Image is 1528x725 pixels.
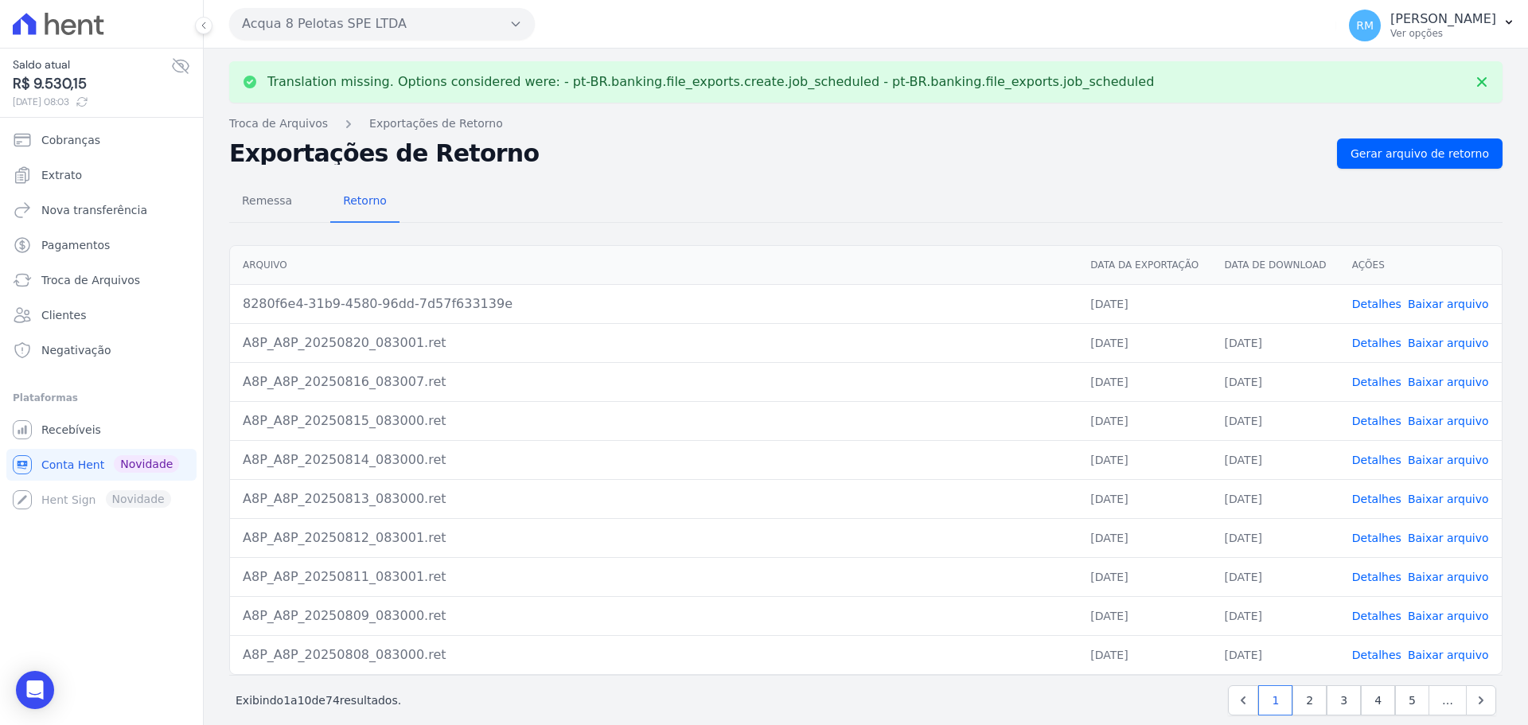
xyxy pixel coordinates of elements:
a: Cobranças [6,124,197,156]
button: Acqua 8 Pelotas SPE LTDA [229,8,535,40]
a: Retorno [330,181,400,223]
a: Gerar arquivo de retorno [1337,138,1503,169]
div: A8P_A8P_20250809_083000.ret [243,606,1065,626]
a: 4 [1361,685,1395,715]
td: [DATE] [1212,557,1339,596]
a: 1 [1258,685,1292,715]
span: Remessa [232,185,302,216]
a: Troca de Arquivos [229,115,328,132]
p: [PERSON_NAME] [1390,11,1496,27]
span: Novidade [114,455,179,473]
a: Remessa [229,181,305,223]
td: [DATE] [1078,557,1211,596]
div: A8P_A8P_20250814_083000.ret [243,450,1065,470]
span: Recebíveis [41,422,101,438]
td: [DATE] [1212,635,1339,674]
div: Open Intercom Messenger [16,671,54,709]
td: [DATE] [1212,401,1339,440]
h2: Exportações de Retorno [229,142,1324,165]
span: Retorno [333,185,396,216]
a: Detalhes [1352,337,1401,349]
div: A8P_A8P_20250808_083000.ret [243,645,1065,665]
a: Detalhes [1352,571,1401,583]
div: A8P_A8P_20250815_083000.ret [243,411,1065,431]
a: Baixar arquivo [1408,298,1489,310]
span: Gerar arquivo de retorno [1351,146,1489,162]
div: A8P_A8P_20250812_083001.ret [243,528,1065,548]
p: Exibindo a de resultados. [236,692,401,708]
td: [DATE] [1212,440,1339,479]
th: Ações [1339,246,1502,285]
td: [DATE] [1078,440,1211,479]
a: Baixar arquivo [1408,337,1489,349]
td: [DATE] [1078,479,1211,518]
td: [DATE] [1212,323,1339,362]
td: [DATE] [1078,362,1211,401]
span: 1 [283,694,290,707]
span: Cobranças [41,132,100,148]
a: Baixar arquivo [1408,571,1489,583]
a: Extrato [6,159,197,191]
td: [DATE] [1212,362,1339,401]
p: Translation missing. Options considered were: - pt-BR.banking.file_exports.create.job_scheduled -... [267,74,1154,90]
a: Exportações de Retorno [369,115,503,132]
th: Data de Download [1212,246,1339,285]
a: Baixar arquivo [1408,415,1489,427]
a: Detalhes [1352,649,1401,661]
a: Pagamentos [6,229,197,261]
button: RM [PERSON_NAME] Ver opções [1336,3,1528,48]
a: Troca de Arquivos [6,264,197,296]
span: Clientes [41,307,86,323]
div: A8P_A8P_20250811_083001.ret [243,567,1065,587]
span: Saldo atual [13,57,171,73]
td: [DATE] [1078,596,1211,635]
span: … [1429,685,1467,715]
span: Nova transferência [41,202,147,218]
span: R$ 9.530,15 [13,73,171,95]
td: [DATE] [1078,284,1211,323]
a: Next [1466,685,1496,715]
th: Data da Exportação [1078,246,1211,285]
td: [DATE] [1078,518,1211,557]
td: [DATE] [1078,323,1211,362]
a: Baixar arquivo [1408,454,1489,466]
a: Nova transferência [6,194,197,226]
p: Ver opções [1390,27,1496,40]
a: Detalhes [1352,415,1401,427]
td: [DATE] [1212,596,1339,635]
a: Detalhes [1352,532,1401,544]
a: Detalhes [1352,493,1401,505]
span: RM [1356,20,1374,31]
a: Baixar arquivo [1408,376,1489,388]
td: [DATE] [1212,518,1339,557]
span: Extrato [41,167,82,183]
div: Plataformas [13,388,190,407]
a: Detalhes [1352,298,1401,310]
nav: Breadcrumb [229,115,1503,132]
a: Negativação [6,334,197,366]
th: Arquivo [230,246,1078,285]
span: 10 [298,694,312,707]
span: Pagamentos [41,237,110,253]
a: Baixar arquivo [1408,532,1489,544]
span: [DATE] 08:03 [13,95,171,109]
a: Clientes [6,299,197,331]
td: [DATE] [1078,401,1211,440]
nav: Sidebar [13,124,190,516]
a: 2 [1292,685,1327,715]
span: Troca de Arquivos [41,272,140,288]
td: [DATE] [1078,635,1211,674]
div: 8280f6e4-31b9-4580-96dd-7d57f633139e [243,294,1065,314]
a: Previous [1228,685,1258,715]
span: 74 [325,694,340,707]
a: Baixar arquivo [1408,649,1489,661]
a: Baixar arquivo [1408,493,1489,505]
a: 3 [1327,685,1361,715]
a: Recebíveis [6,414,197,446]
div: A8P_A8P_20250816_083007.ret [243,372,1065,392]
div: A8P_A8P_20250820_083001.ret [243,333,1065,353]
a: 5 [1395,685,1429,715]
a: Detalhes [1352,610,1401,622]
a: Detalhes [1352,454,1401,466]
td: [DATE] [1212,479,1339,518]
